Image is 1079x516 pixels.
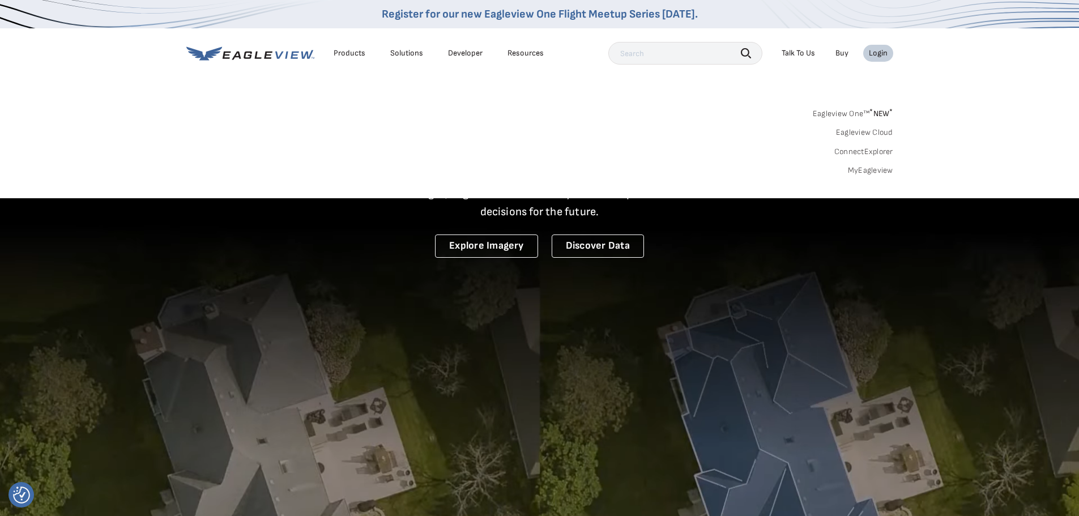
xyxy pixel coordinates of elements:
button: Consent Preferences [13,487,30,504]
div: Login [869,48,888,58]
div: Talk To Us [782,48,815,58]
div: Solutions [390,48,423,58]
a: Eagleview Cloud [836,127,893,138]
a: Eagleview One™*NEW* [813,105,893,118]
a: Register for our new Eagleview One Flight Meetup Series [DATE]. [382,7,698,21]
a: MyEagleview [848,165,893,176]
a: Buy [835,48,848,58]
a: ConnectExplorer [834,147,893,157]
img: Revisit consent button [13,487,30,504]
a: Developer [448,48,483,58]
div: Resources [507,48,544,58]
a: Discover Data [552,234,644,258]
div: Products [334,48,365,58]
input: Search [608,42,762,65]
span: NEW [869,109,893,118]
a: Explore Imagery [435,234,538,258]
